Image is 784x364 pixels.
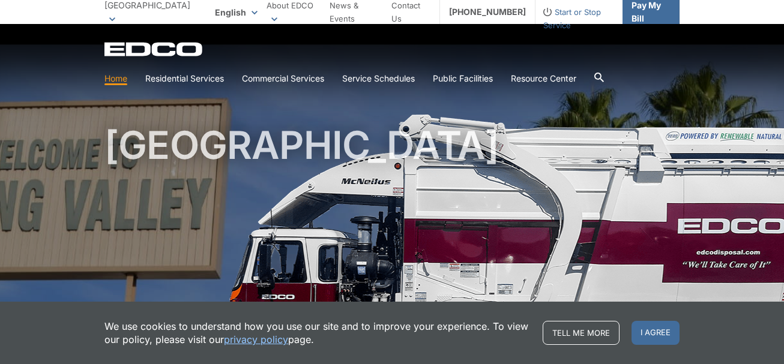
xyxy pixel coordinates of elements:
span: I agree [632,321,680,345]
a: Service Schedules [342,72,415,85]
a: Resource Center [511,72,576,85]
a: Commercial Services [242,72,324,85]
a: privacy policy [224,333,288,346]
a: Residential Services [145,72,224,85]
p: We use cookies to understand how you use our site and to improve your experience. To view our pol... [104,320,531,346]
span: English [206,2,267,22]
a: EDCD logo. Return to the homepage. [104,42,204,56]
a: Public Facilities [433,72,493,85]
a: Tell me more [543,321,620,345]
a: Home [104,72,127,85]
